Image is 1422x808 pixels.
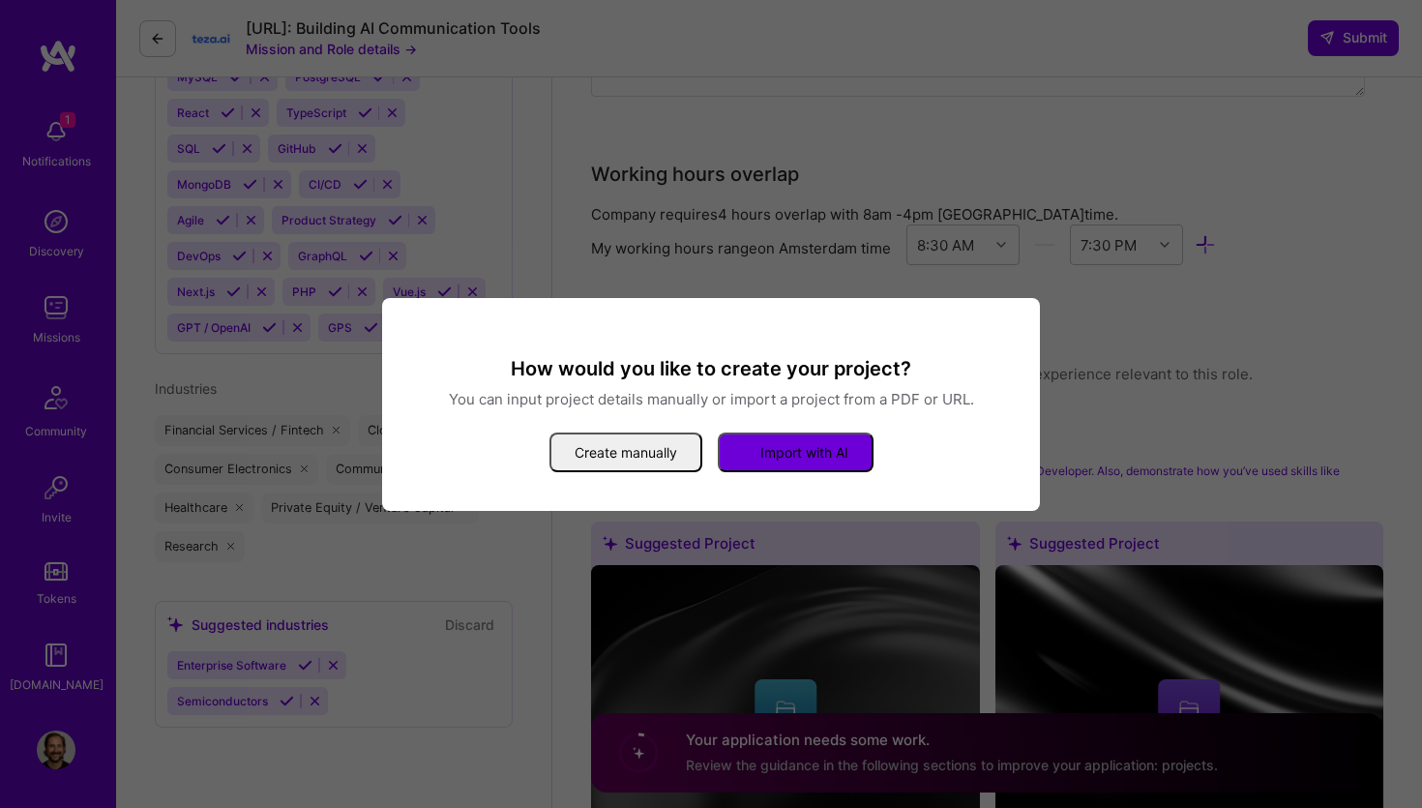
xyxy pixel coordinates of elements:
i: icon Close [1007,324,1019,336]
p: You can input project details manually or import a project from a PDF or URL. [405,389,1017,409]
div: modal [382,298,1040,511]
button: Import with AI [718,433,874,472]
h3: How would you like to create your project? [405,356,1017,381]
i: icon StarsWhite [720,428,770,478]
button: Create manually [549,433,702,472]
span: Import with AI [760,444,848,461]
